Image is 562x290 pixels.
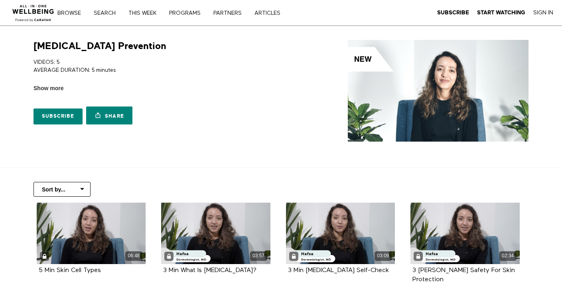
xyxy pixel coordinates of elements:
a: PROGRAMS [166,10,209,16]
img: Skin Cancer Prevention [348,40,528,142]
nav: Primary [63,9,297,17]
strong: Start Watching [477,10,525,16]
a: Subscribe [34,109,83,124]
span: Show more [34,84,63,93]
a: 3 [PERSON_NAME] Safety For Skin Protection [412,267,515,282]
a: 3 Min What Is Skin Cancer? 03:57 [161,203,270,264]
a: 3 Min Sun Safety For Skin Protection 02:34 [410,203,520,264]
a: Start Watching [477,9,525,16]
p: VIDEOS: 5 AVERAGE DURATION: 5 minutes [34,58,278,75]
a: 5 Min Skin Cell Types [39,267,101,273]
a: PARTNERS [211,10,250,16]
strong: 3 Min What Is Skin Cancer? [163,267,256,274]
h1: [MEDICAL_DATA] Prevention [34,40,166,52]
div: 03:09 [375,251,392,260]
strong: 3 Min Skin Cancer Self-Check [288,267,389,274]
strong: 3 Min Sun Safety For Skin Protection [412,267,515,283]
a: Search [91,10,124,16]
div: 06:48 [125,251,142,260]
a: 3 Min What Is [MEDICAL_DATA]? [163,267,256,273]
a: Subscribe [437,9,469,16]
a: 3 Min [MEDICAL_DATA] Self-Check [288,267,389,273]
a: ARTICLES [252,10,289,16]
div: 02:34 [499,251,517,260]
strong: 5 Min Skin Cell Types [39,267,101,274]
div: 03:57 [250,251,267,260]
a: Sign In [533,9,553,16]
strong: Subscribe [437,10,469,16]
a: THIS WEEK [126,10,165,16]
a: Share [86,107,132,124]
a: 3 Min Skin Cancer Self-Check 03:09 [286,203,395,264]
a: 5 Min Skin Cell Types 06:48 [37,203,146,264]
a: Browse [55,10,89,16]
